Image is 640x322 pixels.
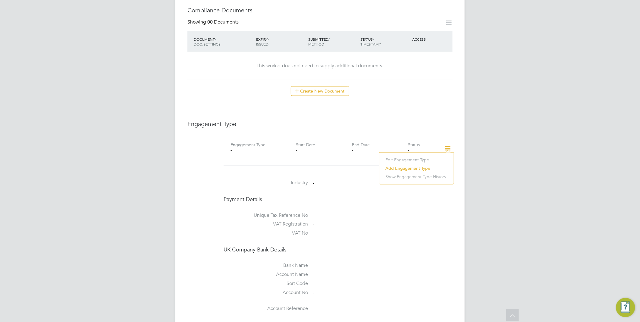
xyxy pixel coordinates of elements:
[313,213,314,219] span: -
[313,306,314,312] span: -
[359,34,411,49] div: STATUS
[224,212,308,219] label: Unique Tax Reference No
[313,222,314,228] span: -
[224,230,308,236] label: VAT No
[313,263,314,269] span: -
[224,271,308,278] label: Account Name
[224,180,308,186] label: Industry
[360,42,381,46] span: TIMESTAMP
[224,262,308,269] label: Bank Name
[193,63,447,69] div: This worker does not need to supply additional documents.
[408,147,436,153] div: -
[313,281,314,287] span: -
[231,142,265,147] label: Engagement Type
[307,34,359,49] div: SUBMITTED
[296,142,315,147] label: Start Date
[224,221,308,227] label: VAT Registration
[224,280,308,287] label: Sort Code
[224,196,453,203] h4: Payment Details
[187,19,240,25] div: Showing
[373,37,374,42] span: /
[256,42,268,46] span: ISSUED
[616,298,635,317] button: Engage Resource Center
[192,34,255,49] div: DOCUMENT
[215,37,216,42] span: /
[296,147,352,153] div: -
[255,34,307,49] div: EXPIRY
[382,172,451,181] li: Show Engagement Type History
[187,6,453,14] h3: Compliance Documents
[207,19,239,25] span: 00 Documents
[411,34,453,45] div: ACCESS
[313,180,314,186] span: -
[308,42,324,46] span: METHOD
[328,37,330,42] span: /
[231,147,287,153] div: -
[313,230,314,236] span: -
[352,142,370,147] label: End Date
[224,305,308,312] label: Account Reference
[291,86,349,96] button: Create New Document
[382,164,451,172] li: Add Engagement Type
[313,290,314,296] span: -
[224,246,453,253] h4: UK Company Bank Details
[312,271,369,278] div: -
[352,147,408,153] div: -
[224,289,308,296] label: Account No
[187,120,453,128] h3: Engagement Type
[268,37,269,42] span: /
[408,142,420,147] label: Status
[382,156,451,164] li: Edit Engagement Type
[194,42,221,46] span: DOC. SETTINGS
